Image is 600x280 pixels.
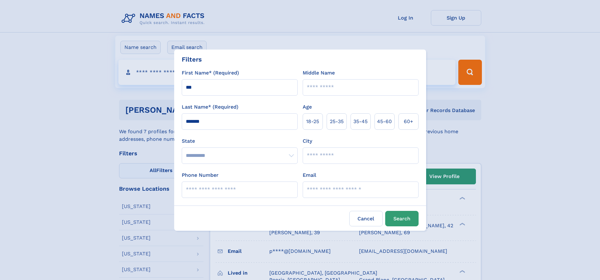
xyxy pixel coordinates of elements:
[303,69,335,77] label: Middle Name
[182,137,298,145] label: State
[303,103,312,111] label: Age
[306,118,319,125] span: 18‑25
[182,69,239,77] label: First Name* (Required)
[182,103,238,111] label: Last Name* (Required)
[303,137,312,145] label: City
[182,171,219,179] label: Phone Number
[404,118,413,125] span: 60+
[303,171,316,179] label: Email
[182,55,202,64] div: Filters
[330,118,344,125] span: 25‑35
[349,211,383,226] label: Cancel
[377,118,392,125] span: 45‑60
[353,118,368,125] span: 35‑45
[385,211,419,226] button: Search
